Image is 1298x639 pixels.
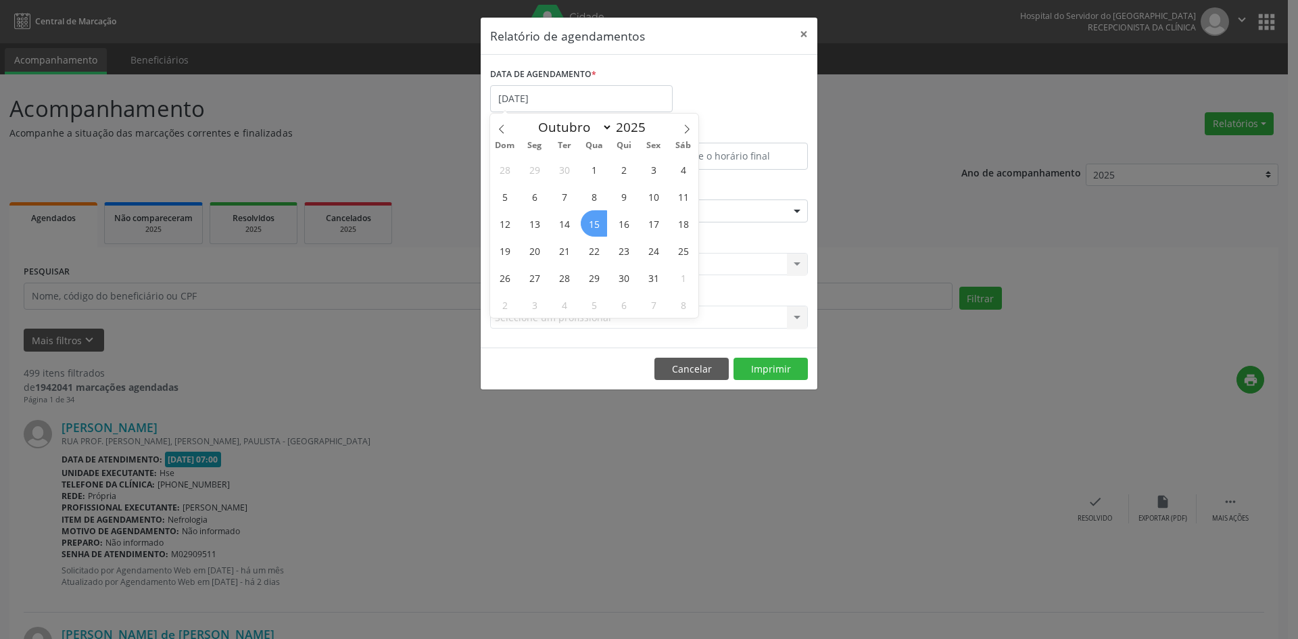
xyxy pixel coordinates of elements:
span: Outubro 10, 2025 [640,183,667,210]
span: Outubro 28, 2025 [551,264,577,291]
input: Year [612,118,657,136]
span: Novembro 1, 2025 [670,264,696,291]
span: Outubro 11, 2025 [670,183,696,210]
span: Outubro 19, 2025 [491,237,518,264]
span: Outubro 14, 2025 [551,210,577,237]
span: Qui [609,141,639,150]
input: Selecione uma data ou intervalo [490,85,673,112]
span: Outubro 24, 2025 [640,237,667,264]
span: Outubro 17, 2025 [640,210,667,237]
span: Dom [490,141,520,150]
span: Outubro 5, 2025 [491,183,518,210]
span: Novembro 6, 2025 [610,291,637,318]
span: Outubro 3, 2025 [640,156,667,183]
span: Outubro 4, 2025 [670,156,696,183]
span: Outubro 13, 2025 [521,210,548,237]
span: Seg [520,141,550,150]
span: Novembro 7, 2025 [640,291,667,318]
span: Outubro 2, 2025 [610,156,637,183]
span: Outubro 12, 2025 [491,210,518,237]
span: Outubro 30, 2025 [610,264,637,291]
input: Selecione o horário final [652,143,808,170]
span: Outubro 31, 2025 [640,264,667,291]
span: Ter [550,141,579,150]
span: Novembro 2, 2025 [491,291,518,318]
span: Outubro 1, 2025 [581,156,607,183]
span: Outubro 16, 2025 [610,210,637,237]
span: Outubro 6, 2025 [521,183,548,210]
button: Close [790,18,817,51]
button: Cancelar [654,358,729,381]
span: Sáb [669,141,698,150]
span: Setembro 30, 2025 [551,156,577,183]
span: Outubro 26, 2025 [491,264,518,291]
button: Imprimir [734,358,808,381]
span: Outubro 8, 2025 [581,183,607,210]
span: Outubro 23, 2025 [610,237,637,264]
span: Outubro 22, 2025 [581,237,607,264]
span: Outubro 29, 2025 [581,264,607,291]
span: Setembro 29, 2025 [521,156,548,183]
span: Sex [639,141,669,150]
label: DATA DE AGENDAMENTO [490,64,596,85]
span: Novembro 8, 2025 [670,291,696,318]
span: Outubro 18, 2025 [670,210,696,237]
select: Month [531,118,612,137]
span: Novembro 3, 2025 [521,291,548,318]
span: Novembro 4, 2025 [551,291,577,318]
span: Setembro 28, 2025 [491,156,518,183]
span: Outubro 7, 2025 [551,183,577,210]
span: Outubro 9, 2025 [610,183,637,210]
span: Outubro 20, 2025 [521,237,548,264]
span: Outubro 15, 2025 [581,210,607,237]
span: Novembro 5, 2025 [581,291,607,318]
label: ATÉ [652,122,808,143]
span: Outubro 27, 2025 [521,264,548,291]
span: Outubro 21, 2025 [551,237,577,264]
h5: Relatório de agendamentos [490,27,645,45]
span: Outubro 25, 2025 [670,237,696,264]
span: Qua [579,141,609,150]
